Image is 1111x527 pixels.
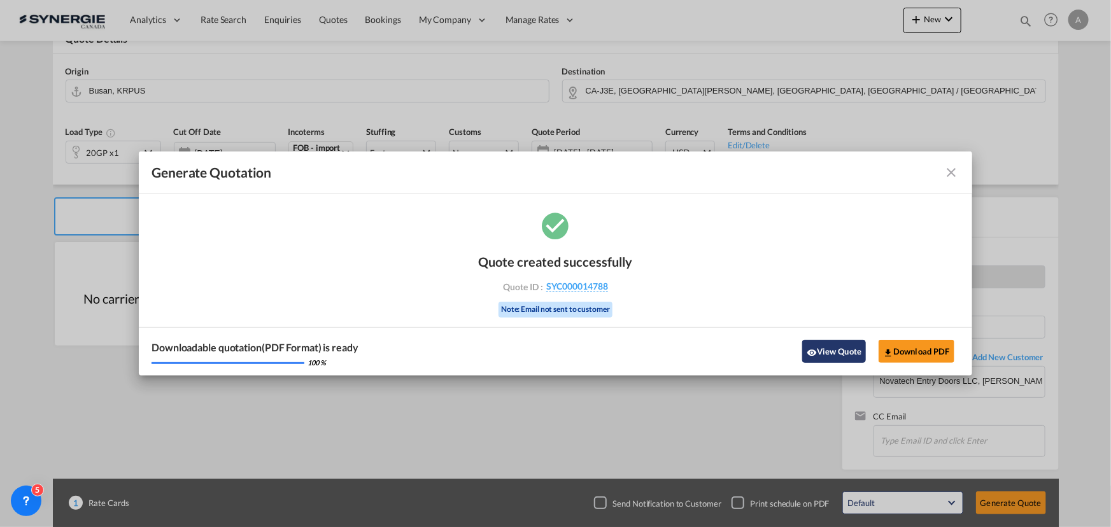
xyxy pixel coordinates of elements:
div: Quote created successfully [479,254,633,269]
md-icon: icon-eye [807,348,817,358]
button: icon-eyeView Quote [802,340,866,363]
md-icon: icon-download [883,348,893,358]
div: Note: Email not sent to customer [499,302,612,318]
span: SYC000014788 [546,281,608,292]
md-icon: icon-close fg-AAA8AD cursor m-0 [944,165,959,180]
md-icon: icon-checkbox-marked-circle [540,209,572,241]
div: Downloadable quotation(PDF Format) is ready [152,341,358,355]
div: 100 % [308,358,326,367]
div: Quote ID : [482,281,630,292]
md-dialog: Generate Quotation Quote ... [139,151,972,376]
button: Download PDF [879,340,954,363]
span: Generate Quotation [152,164,271,181]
